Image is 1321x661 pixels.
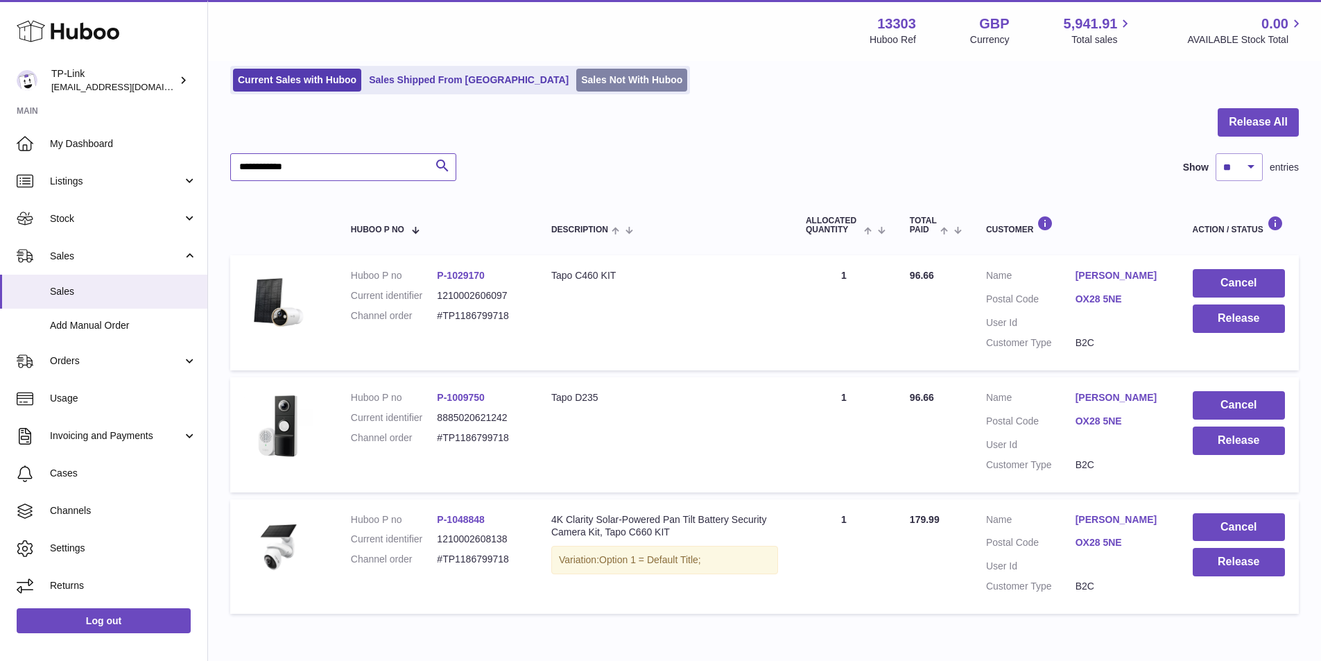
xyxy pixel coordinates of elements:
img: 133031727278049.jpg [244,391,313,461]
div: 4K Clarity Solar-Powered Pan Tilt Battery Security Camera Kit, Tapo C660 KIT [551,513,778,540]
dd: #TP1186799718 [437,431,524,445]
dd: B2C [1076,458,1165,472]
div: Currency [970,33,1010,46]
dt: User Id [986,438,1076,452]
span: My Dashboard [50,137,197,151]
dt: Huboo P no [351,269,438,282]
span: 179.99 [910,514,940,525]
img: Tapo_C660_KIT_EU_1.0_overview_01_large_20250408025139g.jpg [244,513,313,583]
a: P-1009750 [437,392,485,403]
dt: Current identifier [351,289,438,302]
span: Sales [50,250,182,263]
button: Release [1193,304,1285,333]
button: Release All [1218,108,1299,137]
button: Cancel [1193,513,1285,542]
span: [EMAIL_ADDRESS][DOMAIN_NAME] [51,81,204,92]
div: Variation: [551,546,778,574]
td: 1 [792,255,896,370]
span: ALLOCATED Quantity [806,216,861,234]
label: Show [1183,161,1209,174]
span: Settings [50,542,197,555]
dt: Current identifier [351,533,438,546]
div: Huboo Ref [870,33,916,46]
a: P-1048848 [437,514,485,525]
a: P-1029170 [437,270,485,281]
span: Usage [50,392,197,405]
dd: 1210002606097 [437,289,524,302]
dt: Postal Code [986,536,1076,553]
button: Cancel [1193,391,1285,420]
span: Sales [50,285,197,298]
dd: B2C [1076,336,1165,350]
a: OX28 5NE [1076,415,1165,428]
img: 133031744300089.jpg [244,269,313,332]
a: 5,941.91 Total sales [1064,15,1134,46]
dt: Channel order [351,553,438,566]
dt: Name [986,513,1076,530]
dt: Name [986,269,1076,286]
span: Total sales [1071,33,1133,46]
a: Log out [17,608,191,633]
a: Current Sales with Huboo [233,69,361,92]
dt: Channel order [351,309,438,323]
dt: User Id [986,560,1076,573]
span: Listings [50,175,182,188]
span: Channels [50,504,197,517]
dd: #TP1186799718 [437,309,524,323]
span: 96.66 [910,270,934,281]
span: Huboo P no [351,225,404,234]
dt: Name [986,391,1076,408]
dt: User Id [986,316,1076,329]
div: Customer [986,216,1165,234]
span: Returns [50,579,197,592]
span: 0.00 [1261,15,1288,33]
dd: #TP1186799718 [437,553,524,566]
span: AVAILABLE Stock Total [1187,33,1304,46]
button: Release [1193,548,1285,576]
span: Add Manual Order [50,319,197,332]
dt: Postal Code [986,415,1076,431]
div: Tapo D235 [551,391,778,404]
a: [PERSON_NAME] [1076,513,1165,526]
span: entries [1270,161,1299,174]
a: OX28 5NE [1076,293,1165,306]
span: 5,941.91 [1064,15,1118,33]
a: Sales Not With Huboo [576,69,687,92]
span: Cases [50,467,197,480]
dt: Postal Code [986,293,1076,309]
a: [PERSON_NAME] [1076,269,1165,282]
a: OX28 5NE [1076,536,1165,549]
div: Tapo C460 KIT [551,269,778,282]
a: 0.00 AVAILABLE Stock Total [1187,15,1304,46]
span: Orders [50,354,182,368]
td: 1 [792,377,896,492]
span: 96.66 [910,392,934,403]
span: Stock [50,212,182,225]
dd: 1210002608138 [437,533,524,546]
div: Action / Status [1193,216,1285,234]
div: TP-Link [51,67,176,94]
dt: Huboo P no [351,513,438,526]
span: Invoicing and Payments [50,429,182,443]
strong: GBP [979,15,1009,33]
a: [PERSON_NAME] [1076,391,1165,404]
strong: 13303 [877,15,916,33]
dt: Customer Type [986,458,1076,472]
button: Release [1193,427,1285,455]
dt: Current identifier [351,411,438,424]
dt: Customer Type [986,580,1076,593]
button: Cancel [1193,269,1285,298]
span: Total paid [910,216,937,234]
dt: Huboo P no [351,391,438,404]
dd: 8885020621242 [437,411,524,424]
dt: Channel order [351,431,438,445]
a: Sales Shipped From [GEOGRAPHIC_DATA] [364,69,573,92]
span: Option 1 = Default Title; [599,554,701,565]
td: 1 [792,499,896,615]
dd: B2C [1076,580,1165,593]
span: Description [551,225,608,234]
dt: Customer Type [986,336,1076,350]
img: gaby.chen@tp-link.com [17,70,37,91]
